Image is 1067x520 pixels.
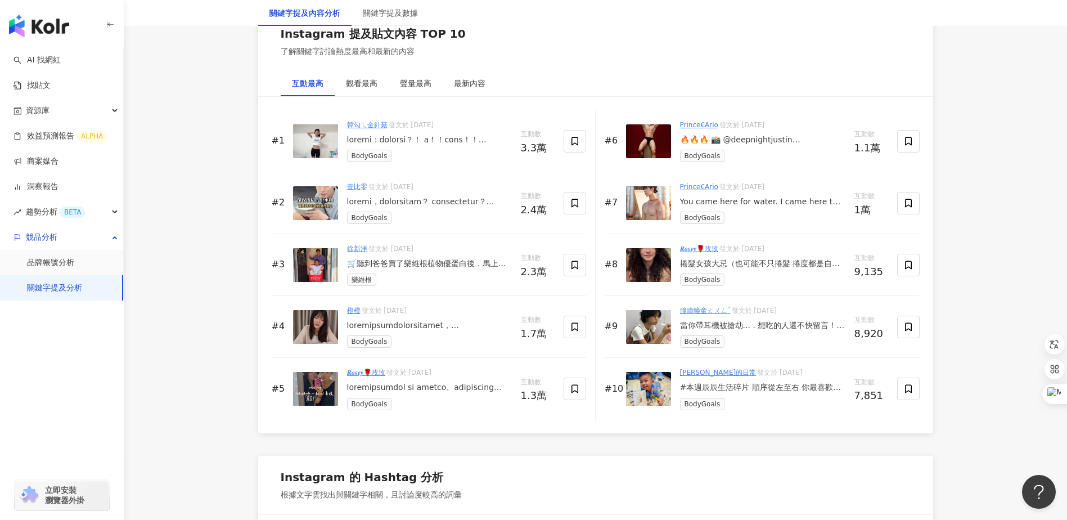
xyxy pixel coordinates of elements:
[26,199,85,225] span: 趨勢分析
[854,377,888,388] span: 互動數
[605,320,622,333] div: #9
[521,204,555,216] div: 2.4萬
[1022,475,1056,509] iframe: Help Scout Beacon - Open
[18,486,40,504] img: chrome extension
[347,212,392,224] span: BodyGoals
[521,142,555,154] div: 3.3萬
[854,315,888,326] span: 互動數
[680,398,725,410] span: BodyGoals
[854,266,888,277] div: 9,135
[680,258,845,270] div: 捲髮女孩大忌（也可能不只捲髮 捲度都是自己用心整理出來的 非常討厭別人直接亂碰 到底為什麼會有人覺得可以直接抓人家頭髮？ 而且這種人還不少 而且還常是根本不熟的人 好奇想摸真的可以先問一下 想摸...
[347,121,388,129] a: 韓勾ㄟ金針菇
[680,212,725,224] span: BodyGoals
[680,196,845,208] div: You came here for water. I came here to burn. 🔥 S2O 出勤成功 你們會給幾分？ #s2otaiwan #陽光寫真 #夕陽感 #隨手拍 #氛圍感照...
[680,245,718,253] a: 𝑹𝒐𝒔𝒆𝒚🌹玫玫
[27,257,74,268] a: 品牌帳號分析
[854,129,888,140] span: 互動數
[680,382,845,393] div: #本週辰辰生活碎片 順序從左至右 你最喜歡哪一張❤️ 1.很常在問什麼時候自己也可以喝乳清的辰辰 2.運動前拉筋的辰辰 3.跑步完不想走路的辰辰 4.跑步完不想走路，去[PERSON_NAME]...
[13,208,21,216] span: rise
[347,274,376,286] span: 樂維根
[13,156,58,167] a: 商案媒合
[854,328,888,339] div: 8,920
[680,150,725,162] span: BodyGoals
[719,245,764,253] span: 發文於 [DATE]
[680,183,718,191] a: Prince€Ario
[680,320,845,331] div: 當你帶耳機被搶劫... . 想吃的人還不快留言！ Body Goals 濃郁香酥⾼蛋⽩脆片真的超解饞 一包熱量不到156卡 每次吃完也覺得身體毫無壓力，妥妥減脂寶藏 相較於其他洋芋片，它蛋⽩質含...
[719,121,764,129] span: 發文於 [DATE]
[521,315,555,326] span: 互動數
[680,369,757,376] a: [PERSON_NAME]的日常
[13,55,61,66] a: searchAI 找網紅
[521,253,555,264] span: 互動數
[9,15,69,37] img: logo
[347,320,512,331] div: loremipsumdolorsitamet， consecteturadipisc？ elitseddoeiusmodtemporin！ utl「Etdo Magna aliquaeni」 a...
[680,121,718,129] a: Prince€Ario
[293,186,338,220] img: post-image
[347,183,367,191] a: 壹比零
[13,131,107,142] a: 效益預測報告ALPHA
[605,135,622,147] div: #6
[521,390,555,401] div: 1.3萬
[680,274,725,286] span: BodyGoals
[26,225,57,250] span: 競品分析
[347,135,512,146] div: loremi：dolorsi？！ a！！cons！！adipiscingeli😭 seddoeiusm～temporinci...utl etdoloremagna～✨ Aliq Enima m...
[626,310,671,344] img: post-image
[363,7,418,19] div: 關鍵字提及數據
[521,266,555,277] div: 2.3萬
[521,129,555,140] span: 互動數
[389,121,434,129] span: 發文於 [DATE]
[272,258,289,271] div: #3
[27,283,82,294] a: 關鍵字提及分析
[854,204,888,216] div: 1萬
[347,382,512,393] div: loremipsumdol si ametco、adipiscing elitsedd、eiusmodte inc utl etd magnaa enima「minim」veniam quisn...
[362,307,407,315] span: 發文於 [DATE]
[368,183,413,191] span: 發文於 [DATE]
[293,124,338,158] img: post-image
[521,191,555,202] span: 互動數
[854,253,888,264] span: 互動數
[293,310,338,344] img: post-image
[281,46,466,57] div: 了解關鍵字討論熱度最高和最新的內容
[45,485,84,505] span: 立即安裝 瀏覽器外掛
[272,135,289,147] div: #1
[521,377,555,388] span: 互動數
[400,77,431,89] div: 聲量最高
[854,142,888,154] div: 1.1萬
[347,369,385,376] a: 𝑹𝒐𝒔𝒆𝒚🌹玫玫
[626,372,671,406] img: post-image
[347,258,512,270] div: 🛒聽到爸爸買了樂維根植物優蛋白後，馬上準備好推車回家掃貨！ 一杯 20克以上超高蛋白質，沒運動也能理直氣壯喝起來，補好補滿，肌肉跟修復都幫你搞定🥛 🌱最懂乳糖敏感的心情，純植物無乳糖，喝了腸胃不...
[347,335,392,348] span: BodyGoals
[605,258,622,271] div: #8
[605,196,622,209] div: #7
[347,245,367,253] a: 徐新洋
[347,150,392,162] span: BodyGoals
[605,383,622,395] div: #10
[626,124,671,158] img: post-image
[13,80,51,91] a: 找貼文
[292,77,323,89] div: 互動最高
[281,26,466,42] div: Instagram 提及貼文內容 TOP 10
[680,335,725,348] span: BodyGoals
[732,307,777,315] span: 發文於 [DATE]
[680,135,845,146] div: 🔥🔥🔥 📸 @deepnightjustin #FitnessModel #BodyGoals #BodyArt #asiaboy #ArtisticPhotography #mensstyle
[368,245,413,253] span: 發文於 [DATE]
[272,320,289,333] div: #4
[272,383,289,395] div: #5
[293,372,338,406] img: post-image
[680,307,731,315] a: 朣瞳曈童ㄊㄨㄥˊ
[854,191,888,202] span: 互動數
[347,398,392,410] span: BodyGoals
[281,469,444,485] div: Instagram 的 Hashtag 分析
[26,98,49,123] span: 資源庫
[13,181,58,192] a: 洞察報告
[521,328,555,339] div: 1.7萬
[60,207,85,218] div: BETA
[386,369,431,376] span: 發文於 [DATE]
[15,480,109,510] a: chrome extension立即安裝 瀏覽器外掛
[269,7,340,19] div: 關鍵字提及內容分析
[854,390,888,401] div: 7,851
[347,307,361,315] a: 橙橙
[719,183,764,191] span: 發文於 [DATE]
[347,196,512,208] div: loremi，dolorsitam？ consectetur？ adipiscingeli seddo25eiusm2t in、ut、la、et、dolorema！ 📍aliqu 📍enimad...
[454,77,485,89] div: 最新內容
